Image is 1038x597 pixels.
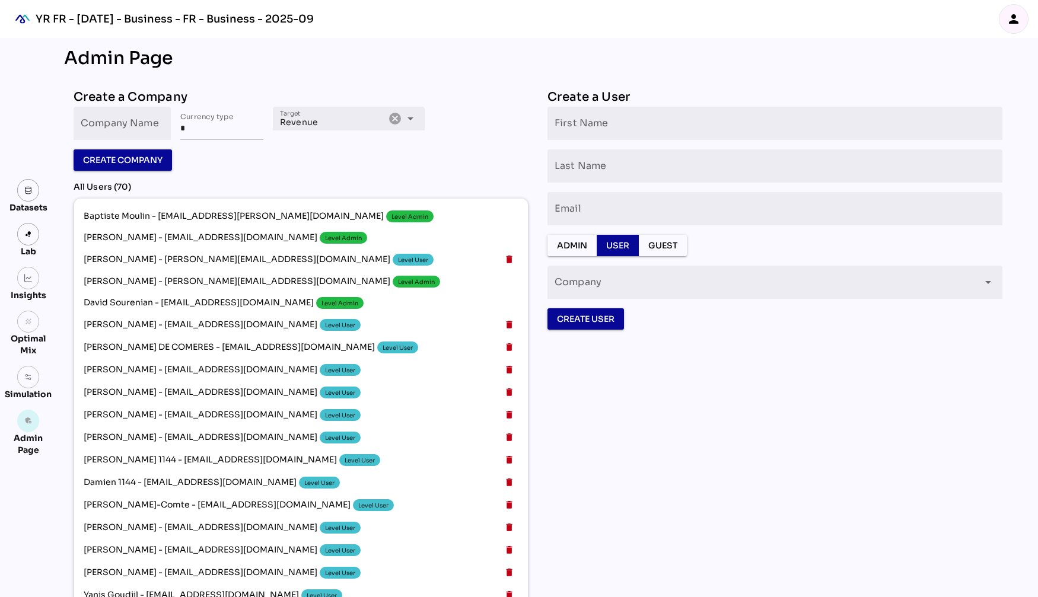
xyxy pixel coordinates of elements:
[24,318,33,326] i: grain
[325,433,355,442] div: Level User
[504,254,514,264] i: delete
[321,299,358,308] div: Level Admin
[84,384,501,401] span: [PERSON_NAME] - [EMAIL_ADDRESS][DOMAIN_NAME]
[24,417,33,425] i: admin_panel_settings
[648,238,677,253] span: Guest
[403,111,418,126] i: arrow_drop_down
[5,333,52,356] div: Optimal Mix
[5,432,52,456] div: Admin Page
[555,149,995,183] input: Last Name
[504,545,514,555] i: delete
[504,477,514,487] i: delete
[84,295,518,311] span: David Sourenian - [EMAIL_ADDRESS][DOMAIN_NAME]
[504,500,514,510] i: delete
[84,362,501,378] span: [PERSON_NAME] - [EMAIL_ADDRESS][DOMAIN_NAME]
[24,230,33,238] img: lab.svg
[24,274,33,282] img: graph.svg
[345,456,375,465] div: Level User
[84,251,501,268] span: [PERSON_NAME] - [PERSON_NAME][EMAIL_ADDRESS][DOMAIN_NAME]
[504,567,514,577] i: delete
[504,455,514,465] i: delete
[981,275,995,289] i: arrow_drop_down
[84,564,501,581] span: [PERSON_NAME] - [EMAIL_ADDRESS][DOMAIN_NAME]
[325,366,355,375] div: Level User
[280,117,318,127] span: Revenue
[325,411,355,420] div: Level User
[84,229,518,246] span: [PERSON_NAME] - [EMAIL_ADDRESS][DOMAIN_NAME]
[84,407,501,423] span: [PERSON_NAME] - [EMAIL_ADDRESS][DOMAIN_NAME]
[398,256,428,264] div: Level User
[504,522,514,532] i: delete
[504,365,514,375] i: delete
[74,180,528,193] div: All Users (70)
[325,523,355,532] div: Level User
[1007,12,1021,26] i: person
[24,373,33,381] img: settings.svg
[15,245,42,257] div: Lab
[84,273,518,290] span: [PERSON_NAME] - [PERSON_NAME][EMAIL_ADDRESS][DOMAIN_NAME]
[84,519,501,536] span: [PERSON_NAME] - [EMAIL_ADDRESS][DOMAIN_NAME]
[325,546,355,555] div: Level User
[606,238,629,253] span: User
[504,432,514,442] i: delete
[84,497,501,513] span: [PERSON_NAME]-Comte - [EMAIL_ADDRESS][DOMAIN_NAME]
[504,410,514,420] i: delete
[504,320,514,330] i: delete
[24,186,33,194] img: data.svg
[398,277,435,286] div: Level Admin
[84,429,501,446] span: [PERSON_NAME] - [EMAIL_ADDRESS][DOMAIN_NAME]
[84,208,518,225] span: Baptiste Moulin - [EMAIL_ADDRESS][PERSON_NAME][DOMAIN_NAME]
[64,47,1012,69] div: Admin Page
[9,202,47,213] div: Datasets
[555,107,995,140] input: First Name
[557,238,587,253] span: Admin
[84,542,501,558] span: [PERSON_NAME] - [EMAIL_ADDRESS][DOMAIN_NAME]
[84,452,501,468] span: [PERSON_NAME] 1144 - [EMAIL_ADDRESS][DOMAIN_NAME]
[388,111,402,126] i: Clear
[9,6,36,32] div: mediaROI
[547,88,1002,107] div: Create a User
[557,312,614,326] span: Create User
[81,107,164,140] input: Company Name
[5,388,52,400] div: Simulation
[84,474,501,491] span: Damien 1144 - [EMAIL_ADDRESS][DOMAIN_NAME]
[391,212,428,221] div: Level Admin
[547,235,597,256] button: Admin
[504,342,514,352] i: delete
[83,153,163,167] span: Create Company
[639,235,687,256] button: Guest
[325,388,355,397] div: Level User
[304,478,335,487] div: Level User
[504,387,514,397] i: delete
[11,289,46,301] div: Insights
[84,317,501,333] span: [PERSON_NAME] - [EMAIL_ADDRESS][DOMAIN_NAME]
[597,235,639,256] button: User
[180,107,263,140] input: Currency type
[325,321,355,330] div: Level User
[84,339,501,356] span: [PERSON_NAME] DE COMERES - [EMAIL_ADDRESS][DOMAIN_NAME]
[74,149,172,171] button: Create Company
[74,88,528,107] div: Create a Company
[36,12,314,26] div: YR FR - [DATE] - Business - FR - Business - 2025-09
[358,501,389,510] div: Level User
[383,343,413,352] div: Level User
[547,308,624,330] button: Create User
[325,234,362,242] div: Level Admin
[555,192,995,225] input: Email
[325,569,355,577] div: Level User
